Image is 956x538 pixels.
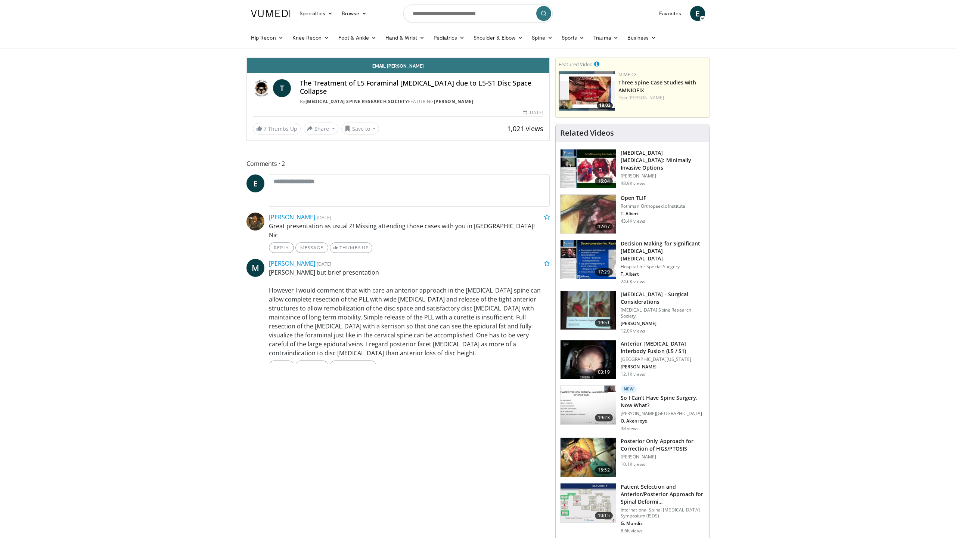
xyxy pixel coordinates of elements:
a: 15:52 Posterior Only Approach for Correction of HGS/PTOSIS [PERSON_NAME] 10.1K views [560,437,705,477]
small: Featured Video [559,61,593,68]
p: 8.6K views [621,528,643,534]
p: 12.0K views [621,328,645,334]
h3: Decision Making for Significant [MEDICAL_DATA] [MEDICAL_DATA] [621,240,705,262]
img: 316497_0000_1.png.150x105_q85_crop-smart_upscale.jpg [561,240,616,279]
a: [PERSON_NAME] [269,259,315,268]
div: Feat. [618,95,706,101]
a: Shoulder & Elbow [469,30,527,45]
a: Hand & Wrist [381,30,429,45]
p: [PERSON_NAME] [621,173,705,179]
a: Message [295,242,328,253]
p: International Spinal [MEDICAL_DATA] Symposium (ISDS) [621,507,705,519]
a: 03:19 Anterior [MEDICAL_DATA] Interbody Fusion (L5 / S1) [GEOGRAPHIC_DATA][US_STATE] [PERSON_NAME... [560,340,705,380]
a: 7 Thumbs Up [253,123,301,134]
input: Search topics, interventions [403,4,553,22]
p: G. Mundis [621,520,705,526]
a: M [246,259,264,277]
img: AMFAUBLRvnRX8J4n4xMDoxOjByO_JhYE.150x105_q85_crop-smart_upscale.jpg [561,438,616,477]
p: [GEOGRAPHIC_DATA][US_STATE] [621,356,705,362]
span: 19:23 [595,414,613,421]
h3: Open TLIF [621,194,685,202]
h3: Posterior Only Approach for Correction of HGS/PTOSIS [621,437,705,452]
p: T. Albert [621,271,705,277]
span: 16:04 [595,177,613,185]
p: 24.6K views [621,279,645,285]
p: [PERSON_NAME] but brief presentation However I would comment that with care an anterior approach ... [269,268,550,358]
a: 19:51 [MEDICAL_DATA] - Surgical Considerations [MEDICAL_DATA] Spine Research Society [PERSON_NAME... [560,291,705,334]
a: Email [PERSON_NAME] [247,58,549,73]
h3: Anterior [MEDICAL_DATA] Interbody Fusion (L5 / S1) [621,340,705,355]
a: Three Spine Case Studies with AMNIOFIX [618,79,696,94]
p: [PERSON_NAME] [621,364,705,370]
h3: Patient Selection and Anterior/Posterior Approach for Spinal Deformi… [621,483,705,505]
a: 17:07 Open TLIF Rothman Orthopaedic Institute T. Albert 43.4K views [560,194,705,234]
h3: So I Can't Have Spine Surgery, Now What? [621,394,705,409]
img: Lumbar Spine Research Society [253,79,270,97]
p: Hospital for Special Surgery [621,264,705,270]
a: Pediatrics [429,30,469,45]
p: [PERSON_NAME] [621,454,705,460]
p: 10.1K views [621,461,645,467]
img: beefc228-5859-4966-8bc6-4c9aecbbf021.150x105_q85_crop-smart_upscale.jpg [561,483,616,522]
img: c4373fc0-6c06-41b5-9b74-66e3a29521fb.150x105_q85_crop-smart_upscale.jpg [561,386,616,424]
span: 17:07 [595,223,613,231]
a: Reply [269,361,294,371]
span: 15:52 [595,466,613,474]
img: 34c974b5-e942-4b60-b0f4-1f83c610957b.150x105_q85_crop-smart_upscale.jpg [559,71,615,111]
p: Great presentation as usual Z! Missing attending those cases with you in [GEOGRAPHIC_DATA]! Nic [269,222,550,239]
a: Favorites [655,6,686,21]
a: [PERSON_NAME] [628,95,664,101]
div: By FEATURING [300,98,543,105]
a: E [246,174,264,192]
a: [MEDICAL_DATA] Spine Research Society [305,98,408,105]
img: VuMedi Logo [251,10,291,17]
span: T [273,79,291,97]
p: 48.9K views [621,180,645,186]
span: 18:02 [597,102,613,109]
img: 87433_0000_3.png.150x105_q85_crop-smart_upscale.jpg [561,195,616,234]
h3: [MEDICAL_DATA] - Surgical Considerations [621,291,705,306]
a: 18:02 [559,71,615,111]
a: Specialties [295,6,337,21]
p: New [621,385,637,393]
div: [DATE] [523,109,543,116]
a: Knee Recon [288,30,334,45]
button: Share [304,123,338,134]
button: Save to [341,123,379,134]
a: 17:29 Decision Making for Significant [MEDICAL_DATA] [MEDICAL_DATA] Hospital for Special Surgery ... [560,240,705,285]
p: T. Albert [621,211,685,217]
small: [DATE] [317,214,331,221]
small: [DATE] [317,260,331,267]
a: 19:23 New So I Can't Have Spine Surgery, Now What? [PERSON_NAME][GEOGRAPHIC_DATA] O. Akenroye 48 ... [560,385,705,432]
h3: [MEDICAL_DATA] [MEDICAL_DATA]: Minimally Invasive Options [621,149,705,171]
a: Hip Recon [246,30,288,45]
p: [MEDICAL_DATA] Spine Research Society [621,307,705,319]
span: 17:29 [595,268,613,276]
p: O. Akenroye [621,418,705,424]
a: Trauma [589,30,623,45]
p: 43.4K views [621,218,645,224]
a: 10:15 Patient Selection and Anterior/Posterior Approach for Spinal Deformi… International Spinal ... [560,483,705,534]
span: 2 [339,363,342,368]
img: 38785_0000_3.png.150x105_q85_crop-smart_upscale.jpg [561,340,616,379]
a: E [690,6,705,21]
h4: The Treatment of L5 Foraminal [MEDICAL_DATA] due to L5-S1 Disc Space Collapse [300,79,543,95]
a: Reply [269,242,294,253]
span: Comments 2 [246,159,550,168]
img: df977cbb-5756-427a-b13c-efcd69dcbbf0.150x105_q85_crop-smart_upscale.jpg [561,291,616,330]
a: [PERSON_NAME] [269,213,315,221]
p: 12.1K views [621,371,645,377]
p: [PERSON_NAME][GEOGRAPHIC_DATA] [621,411,705,417]
h4: Related Videos [560,129,614,137]
span: 1,021 views [507,124,543,133]
p: Rothman Orthopaedic Institute [621,203,685,209]
span: 19:51 [595,319,613,327]
p: [PERSON_NAME] [621,321,705,327]
p: 48 views [621,426,639,432]
a: Business [623,30,661,45]
a: MIMEDX [618,71,637,78]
